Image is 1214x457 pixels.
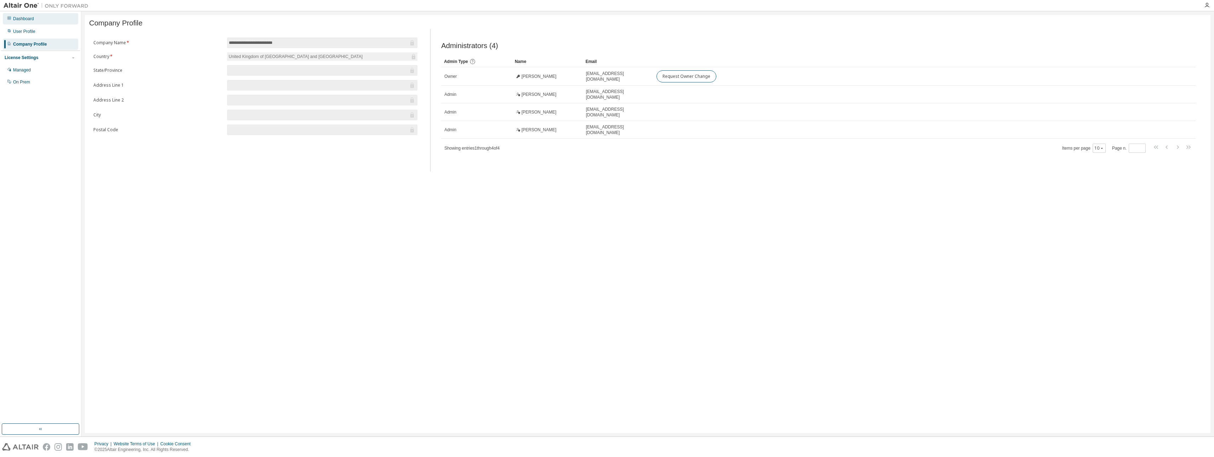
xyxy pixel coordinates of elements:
[93,82,223,88] label: Address Line 1
[444,59,468,64] span: Admin Type
[93,68,223,73] label: State/Province
[160,441,195,447] div: Cookie Consent
[444,74,457,79] span: Owner
[657,70,716,82] button: Request Owner Change
[444,127,456,133] span: Admin
[1062,144,1106,153] span: Items per page
[13,16,34,22] div: Dashboard
[227,52,417,61] div: United Kingdom of [GEOGRAPHIC_DATA] and [GEOGRAPHIC_DATA]
[586,124,650,135] span: [EMAIL_ADDRESS][DOMAIN_NAME]
[521,92,556,97] span: [PERSON_NAME]
[515,56,580,67] div: Name
[94,441,114,447] div: Privacy
[585,56,651,67] div: Email
[4,2,92,9] img: Altair One
[1112,144,1146,153] span: Page n.
[89,19,143,27] span: Company Profile
[78,443,88,451] img: youtube.svg
[54,443,62,451] img: instagram.svg
[227,53,364,60] div: United Kingdom of [GEOGRAPHIC_DATA] and [GEOGRAPHIC_DATA]
[93,97,223,103] label: Address Line 2
[13,29,35,34] div: User Profile
[114,441,160,447] div: Website Terms of Use
[13,67,31,73] div: Managed
[586,71,650,82] span: [EMAIL_ADDRESS][DOMAIN_NAME]
[93,112,223,118] label: City
[521,74,556,79] span: [PERSON_NAME]
[13,41,47,47] div: Company Profile
[94,447,195,453] p: © 2025 Altair Engineering, Inc. All Rights Reserved.
[93,54,223,59] label: Country
[441,42,498,50] span: Administrators (4)
[13,79,30,85] div: On Prem
[93,127,223,133] label: Postal Code
[66,443,74,451] img: linkedin.svg
[2,443,39,451] img: altair_logo.svg
[444,92,456,97] span: Admin
[521,109,556,115] span: [PERSON_NAME]
[521,127,556,133] span: [PERSON_NAME]
[586,106,650,118] span: [EMAIL_ADDRESS][DOMAIN_NAME]
[1094,145,1104,151] button: 10
[43,443,50,451] img: facebook.svg
[444,146,499,151] span: Showing entries 1 through 4 of 4
[5,55,38,60] div: License Settings
[586,89,650,100] span: [EMAIL_ADDRESS][DOMAIN_NAME]
[93,40,223,46] label: Company Name
[444,109,456,115] span: Admin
